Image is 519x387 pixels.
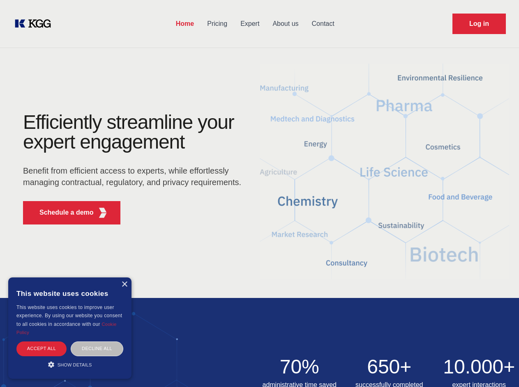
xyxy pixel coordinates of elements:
button: Schedule a demoKGG Fifth Element RED [23,201,120,224]
a: Contact [305,13,341,34]
a: Cookie Policy [16,322,117,335]
a: Request Demo [452,14,506,34]
p: Benefit from efficient access to experts, while effortlessly managing contractual, regulatory, an... [23,165,247,188]
div: Accept all [16,341,67,356]
span: Show details [58,362,92,367]
div: Close [121,282,127,288]
a: Home [169,13,201,34]
img: KGG Fifth Element RED [98,208,108,218]
h2: 650+ [349,357,429,377]
a: Pricing [201,13,234,34]
div: This website uses cookies [16,284,123,303]
h1: Efficiently streamline your expert engagement [23,112,247,152]
img: KGG Fifth Element RED [260,53,510,290]
div: Decline all [71,341,123,356]
span: This website uses cookies to improve user experience. By using our website you consent to all coo... [16,305,122,327]
p: Schedule a demo [39,208,94,218]
a: KOL Knowledge Platform: Talk to Key External Experts (KEE) [13,17,58,30]
a: About us [266,13,305,34]
h2: 70% [260,357,340,377]
div: Show details [16,360,123,369]
a: Expert [234,13,266,34]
